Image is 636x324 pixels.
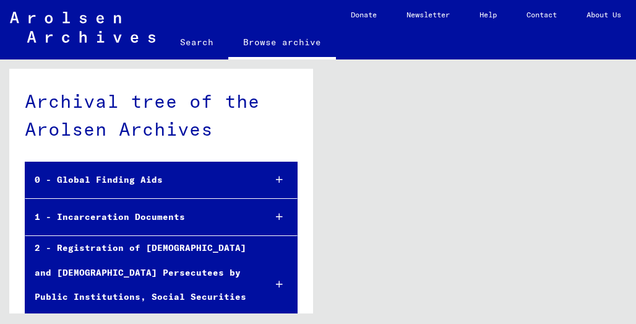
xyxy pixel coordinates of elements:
div: 1 - Incarceration Documents [25,205,256,229]
div: Archival tree of the Arolsen Archives [25,87,298,143]
a: Search [165,27,228,57]
div: 0 - Global Finding Aids [25,168,256,192]
img: Arolsen_neg.svg [10,12,155,43]
a: Browse archive [228,27,336,59]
